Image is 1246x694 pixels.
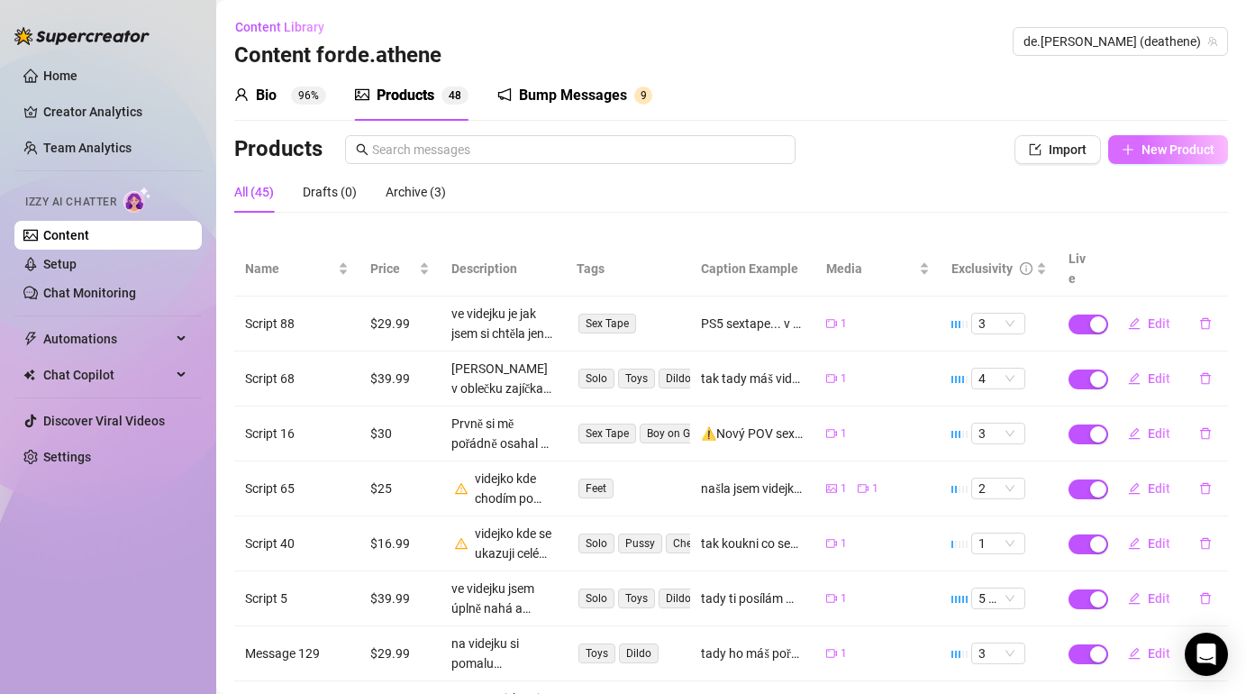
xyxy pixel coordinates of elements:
span: 1 [841,315,847,333]
span: edit [1128,317,1141,330]
button: Edit [1114,419,1185,448]
sup: 48 [441,87,468,105]
span: edit [1128,647,1141,660]
span: Izzy AI Chatter [25,194,116,211]
span: video-camera [826,648,837,659]
td: Script 5 [234,571,359,626]
div: Bump Messages [519,85,627,106]
a: Content [43,228,89,242]
span: Solo [578,534,614,553]
span: info-circle [1020,262,1032,275]
span: 1 [841,535,847,552]
span: team [1207,36,1218,47]
img: AI Chatter [123,187,151,213]
span: 3 [978,314,1018,333]
div: Exclusivity [951,259,1013,279]
span: Content Library [235,20,324,34]
span: 3 [978,644,1018,663]
span: Sex Tape [578,424,636,443]
span: Price [370,259,415,279]
td: $16.99 [359,516,441,571]
span: Edit [1148,591,1170,606]
span: New Product [1141,142,1214,157]
span: Edit [1148,536,1170,551]
div: ve videjku je jak jsem si chtěla jen zahrát na ps5 ale byla jsem vyrušena a.[PERSON_NAME] co nejv... [451,304,555,343]
span: edit [1128,482,1141,495]
td: $30 [359,406,441,461]
th: Price [359,242,441,297]
button: delete [1185,584,1226,613]
a: Setup [43,257,77,271]
button: Edit [1114,639,1185,668]
span: 3 [978,424,1018,443]
div: ve videjku jsem úplně nahá a přílepím obrovské 28cm dildo na okno snad mě tam nikdo neviděl ale b... [451,579,555,618]
a: Discover Viral Videos [43,414,165,428]
div: Products [377,85,434,106]
span: 4 [449,89,455,102]
div: Archive (3) [386,182,446,202]
span: delete [1199,537,1212,550]
span: Automations [43,324,171,353]
span: Cheap content [666,534,751,553]
span: plus [1122,143,1134,156]
span: delete [1199,592,1212,605]
button: Edit [1114,529,1185,558]
sup: 9 [634,87,652,105]
span: Edit [1148,646,1170,661]
button: Import [1014,135,1101,164]
a: Creator Analytics [43,97,187,126]
a: Home [43,68,77,83]
td: $29.99 [359,297,441,352]
th: Name [234,242,359,297]
img: Chat Copilot [23,369,35,381]
span: video-camera [826,318,837,329]
span: de.athene (deathene) [1023,28,1217,55]
span: 5 🔥 [978,589,1018,608]
span: 8 [455,89,461,102]
span: 1 [841,480,847,498]
span: video-camera [826,428,837,439]
span: Media [826,259,915,279]
span: Chat Copilot [43,361,171,389]
span: Feet [578,479,614,498]
td: $25 [359,461,441,516]
td: $29.99 [359,626,441,681]
span: edit [1128,427,1141,440]
span: import [1029,143,1041,156]
span: Toys [618,589,655,608]
span: search [356,143,368,156]
span: video-camera [826,538,837,549]
div: Bio [256,85,277,106]
button: Edit [1114,309,1185,338]
span: Dildo [619,644,659,663]
th: Tags [566,242,691,297]
span: edit [1128,537,1141,550]
button: delete [1185,419,1226,448]
td: Script 40 [234,516,359,571]
span: Solo [578,589,614,608]
span: edit [1128,592,1141,605]
span: thunderbolt [23,332,38,346]
span: 1 [872,480,878,498]
span: delete [1199,372,1212,385]
div: videjko kde chodím po [PERSON_NAME] a s kamerou na ponožky 😈plus fotečka nožiček [475,469,555,508]
div: Prvně si mě pořádně osahal a připravil 🥵 Posléze ohnul o gauč a zatahal za vlásky Nakonec si mě o... [451,414,555,453]
span: delete [1199,317,1212,330]
span: notification [497,87,512,102]
span: picture [355,87,369,102]
div: videjko kde se ukazuji celé nahá a potom si hraji s prstíky a ukazuji jak jsem mokrá [475,524,555,563]
button: delete [1185,309,1226,338]
div: tak tady máš videjko v oblečku zajíčka kde ti prvně ukážu zadeček a potom si dám analní količek d... [701,369,805,388]
a: Settings [43,450,91,464]
button: Edit [1114,364,1185,393]
div: tak koukni co semnou děláš 😈 [701,534,805,553]
td: Message 129 [234,626,359,681]
span: video-camera [826,593,837,604]
button: New Product [1108,135,1228,164]
button: Edit [1114,474,1185,503]
span: 1 [978,534,1018,553]
span: Edit [1148,481,1170,496]
div: All (45) [234,182,274,202]
div: na videjku si pomalu [PERSON_NAME] s nožkama a posléze na figuríně honím penis z pohledu jak kdyb... [451,634,555,673]
a: Team Analytics [43,141,132,155]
